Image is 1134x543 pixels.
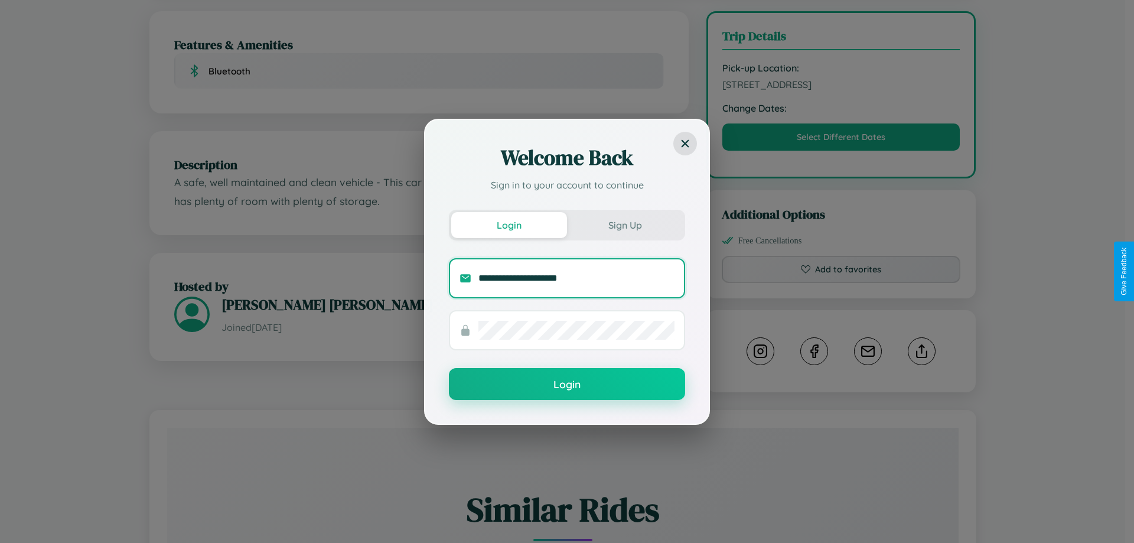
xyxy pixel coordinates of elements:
[449,368,685,400] button: Login
[1120,248,1128,295] div: Give Feedback
[567,212,683,238] button: Sign Up
[451,212,567,238] button: Login
[449,144,685,172] h2: Welcome Back
[449,178,685,192] p: Sign in to your account to continue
